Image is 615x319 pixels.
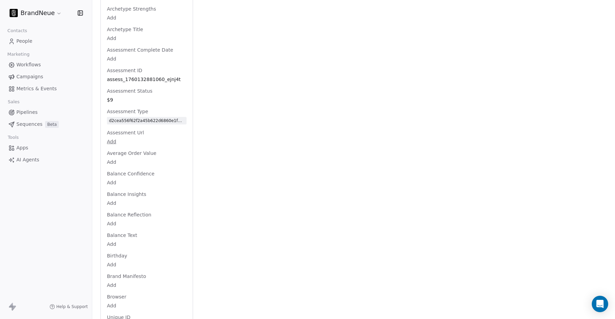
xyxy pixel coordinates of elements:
[107,241,187,248] span: Add
[106,150,158,157] span: Average Order Value
[16,73,43,80] span: Campaigns
[50,304,88,309] a: Help & Support
[5,107,86,118] a: Pipelines
[107,138,187,145] span: Add
[4,26,30,36] span: Contacts
[107,96,187,103] span: $9
[5,119,86,130] a: SequencesBeta
[5,71,86,82] a: Campaigns
[56,304,88,309] span: Help & Support
[592,296,608,312] div: Open Intercom Messenger
[107,35,187,42] span: Add
[106,46,175,53] span: Assessment Complete Date
[106,191,148,198] span: Balance Insights
[106,88,154,94] span: Assessment Status
[10,9,18,17] img: BrandNeue_AppIcon.png
[106,293,128,300] span: Browser
[16,85,57,92] span: Metrics & Events
[106,252,128,259] span: Birthday
[107,282,187,289] span: Add
[107,261,187,268] span: Add
[5,83,86,94] a: Metrics & Events
[109,117,184,124] div: d2cea556f62f2a45b622d6860e1f61b1
[5,36,86,47] a: People
[16,109,38,116] span: Pipelines
[8,7,63,19] button: BrandNeue
[45,121,59,128] span: Beta
[106,5,158,12] span: Archetype Strengths
[106,26,145,33] span: Archetype Title
[16,144,28,151] span: Apps
[107,14,187,21] span: Add
[5,97,23,107] span: Sales
[107,200,187,207] span: Add
[107,76,187,83] span: assess_1760132881060_ejnj4t
[107,302,187,309] span: Add
[106,67,143,74] span: Assessment ID
[107,220,187,227] span: Add
[107,179,187,186] span: Add
[107,55,187,62] span: Add
[107,159,187,165] span: Add
[106,108,150,115] span: Assessment Type
[106,211,153,218] span: Balance Reflection
[106,273,147,280] span: Brand Manifesto
[16,156,39,163] span: AI Agents
[106,170,156,177] span: Balance Confidence
[106,129,145,136] span: Assessment Url
[4,49,32,59] span: Marketing
[5,59,86,70] a: Workflows
[5,132,22,143] span: Tools
[16,38,32,45] span: People
[106,232,139,239] span: Balance Text
[16,61,41,68] span: Workflows
[5,142,86,154] a: Apps
[16,121,42,128] span: Sequences
[20,9,55,17] span: BrandNeue
[5,154,86,165] a: AI Agents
